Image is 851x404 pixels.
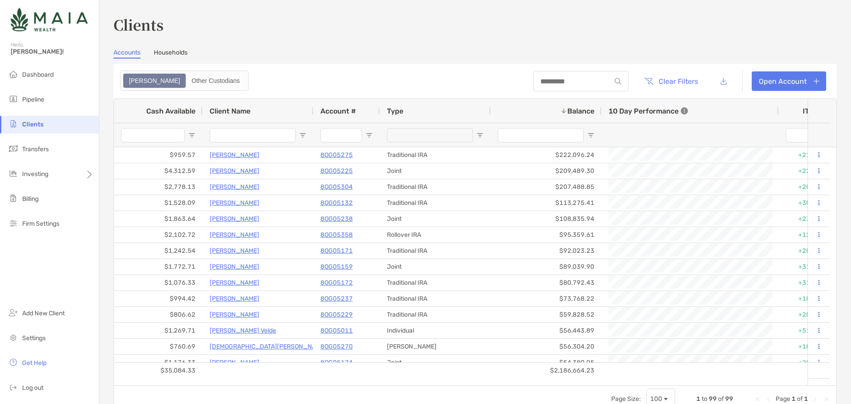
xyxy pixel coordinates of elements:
a: 8OG05275 [320,149,353,161]
a: 8OG05225 [320,165,353,177]
span: 99 [709,395,717,403]
div: $95,359.61 [491,227,601,243]
div: Traditional IRA [380,147,491,163]
a: [PERSON_NAME] [210,149,259,161]
span: 1 [792,395,796,403]
img: input icon [615,78,621,85]
span: Settings [22,334,46,342]
div: $2,102.72 [114,227,203,243]
div: Traditional IRA [380,275,491,290]
a: [PERSON_NAME] [210,261,259,272]
a: [PERSON_NAME] [210,181,259,192]
div: $73,768.22 [491,291,601,306]
div: $1,863.64 [114,211,203,227]
span: Cash Available [146,107,195,115]
button: Open Filter Menu [366,132,373,139]
div: First Page [754,396,761,403]
img: investing icon [8,168,19,179]
div: $994.42 [114,291,203,306]
a: 8OG05270 [320,341,353,352]
div: +20.22% [779,179,832,195]
div: +22.35% [779,163,832,179]
a: Open Account [752,71,826,91]
a: [PERSON_NAME] [210,309,259,320]
a: [PERSON_NAME] [210,213,259,224]
span: Pipeline [22,96,44,103]
div: +28.49% [779,355,832,370]
div: $806.62 [114,307,203,322]
div: Individual [380,323,491,338]
a: 8OG05238 [320,213,353,224]
a: [DEMOGRAPHIC_DATA][PERSON_NAME] [210,341,327,352]
div: +20.61% [779,307,832,322]
img: settings icon [8,332,19,343]
span: 99 [725,395,733,403]
a: 8OG05237 [320,293,353,304]
input: Account # Filter Input [320,128,362,142]
a: Households [154,49,187,59]
a: 8OG05011 [320,325,353,336]
img: firm-settings icon [8,218,19,228]
div: $56,304.20 [491,339,601,354]
div: $113,275.41 [491,195,601,211]
a: [PERSON_NAME] [210,277,259,288]
div: Previous Page [765,396,772,403]
a: 8OG05358 [320,229,353,240]
span: Clients [22,121,43,128]
div: +21.42% [779,147,832,163]
div: [PERSON_NAME] [380,339,491,354]
a: Accounts [113,49,141,59]
span: Get Help [22,359,47,367]
p: [PERSON_NAME] [210,229,259,240]
div: $1,772.71 [114,259,203,275]
a: 8OG05159 [320,261,353,272]
span: Add New Client [22,310,65,317]
p: [PERSON_NAME] [210,293,259,304]
img: dashboard icon [8,69,19,79]
span: Type [387,107,403,115]
span: Firm Settings [22,220,59,227]
span: Dashboard [22,71,54,78]
input: Cash Available Filter Input [121,128,185,142]
input: Balance Filter Input [498,128,584,142]
div: Joint [380,355,491,370]
div: Joint [380,259,491,275]
img: add_new_client icon [8,307,19,318]
div: Next Page [812,396,819,403]
span: Page [776,395,790,403]
span: Account # [320,107,356,115]
button: Open Filter Menu [476,132,484,139]
a: 8OG05172 [320,277,353,288]
div: Page Size: [611,395,641,403]
input: ITD Filter Input [786,128,814,142]
div: $222,096.24 [491,147,601,163]
div: Traditional IRA [380,195,491,211]
p: 8OG05174 [320,357,353,368]
button: Clear Filters [637,71,705,91]
div: $56,443.89 [491,323,601,338]
div: $1,528.09 [114,195,203,211]
a: 8OG05229 [320,309,353,320]
div: $4,312.59 [114,163,203,179]
span: of [718,395,724,403]
a: 8OG05132 [320,197,353,208]
div: Traditional IRA [380,291,491,306]
img: pipeline icon [8,94,19,104]
p: [PERSON_NAME] [210,245,259,256]
span: Client Name [210,107,250,115]
img: get-help icon [8,357,19,368]
p: 8OG05171 [320,245,353,256]
img: logout icon [8,382,19,392]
